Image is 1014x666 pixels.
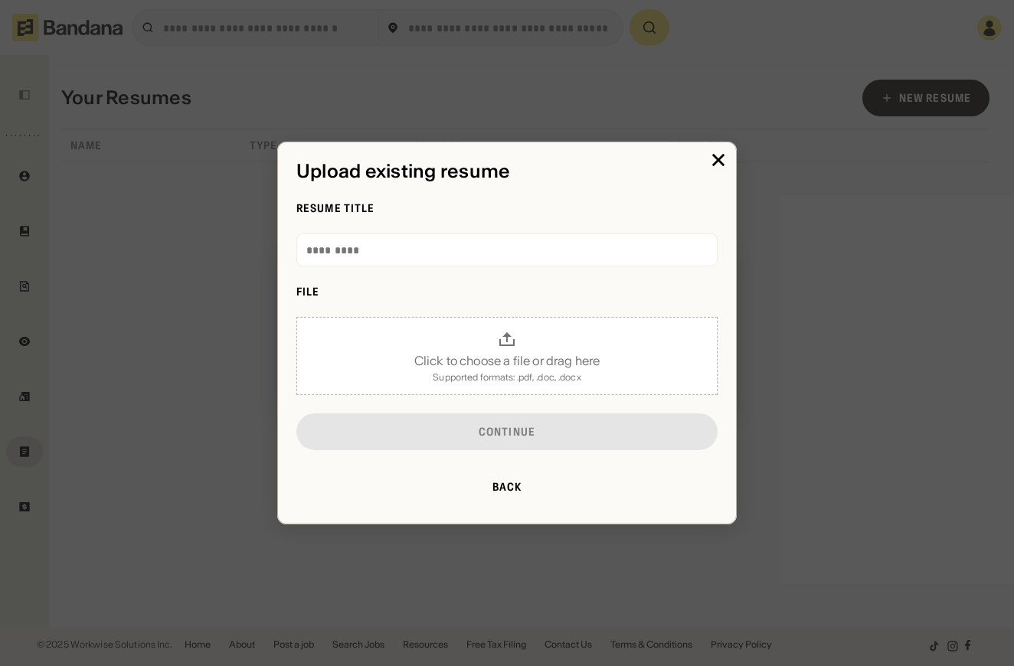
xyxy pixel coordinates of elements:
[433,373,581,382] div: Supported formats: .pdf, .doc, .docx
[492,482,522,492] div: Back
[414,354,600,367] div: Click to choose a file or drag here
[296,285,718,299] div: File
[479,426,535,437] div: Continue
[296,201,718,215] div: Resume Title
[296,161,718,183] div: Upload existing resume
